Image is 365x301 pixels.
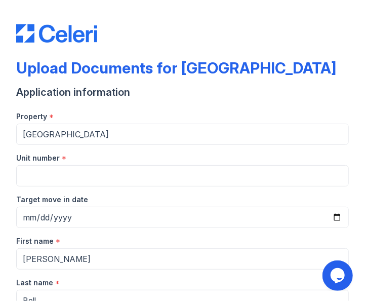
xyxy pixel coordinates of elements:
[322,260,355,291] iframe: chat widget
[16,153,60,163] label: Unit number
[16,236,54,246] label: First name
[16,195,88,205] label: Target move in date
[16,59,336,77] div: Upload Documents for [GEOGRAPHIC_DATA]
[16,278,53,288] label: Last name
[16,85,349,99] div: Application information
[16,24,97,43] img: CE_Logo_Blue-a8612792a0a2168367f1c8372b55b34899dd931a85d93a1a3d3e32e68fde9ad4.png
[16,111,47,122] label: Property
